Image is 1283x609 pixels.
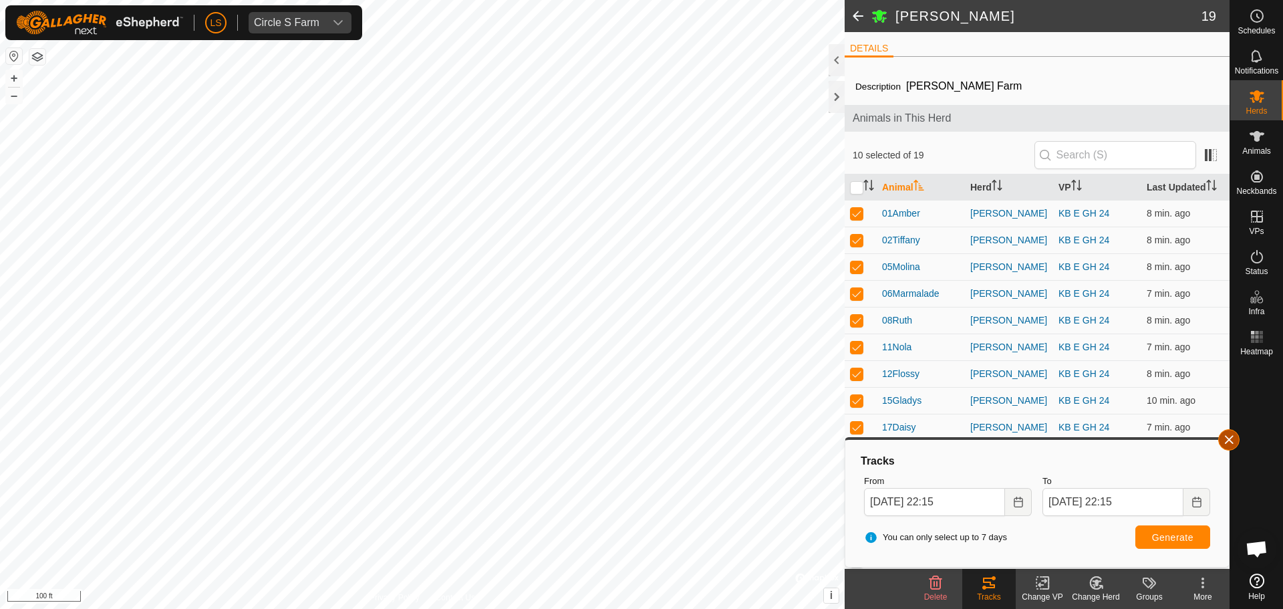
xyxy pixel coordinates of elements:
[882,367,919,381] span: 12Flossy
[859,453,1216,469] div: Tracks
[1071,182,1082,193] p-sorticon: Activate to sort
[1237,529,1277,569] div: Open chat
[882,420,916,435] span: 17Daisy
[970,340,1048,354] div: [PERSON_NAME]
[970,207,1048,221] div: [PERSON_NAME]
[965,174,1053,201] th: Herd
[1230,568,1283,606] a: Help
[1235,67,1278,75] span: Notifications
[1238,27,1275,35] span: Schedules
[863,182,874,193] p-sorticon: Activate to sort
[924,592,948,602] span: Delete
[1206,182,1217,193] p-sorticon: Activate to sort
[325,12,351,33] div: dropdown trigger
[16,11,183,35] img: Gallagher Logo
[1058,395,1109,406] a: KB E GH 24
[1147,288,1190,299] span: Sep 18, 2025, 10:07 PM
[1176,591,1230,603] div: More
[1058,315,1109,326] a: KB E GH 24
[970,314,1048,328] div: [PERSON_NAME]
[864,531,1007,544] span: You can only select up to 7 days
[1242,147,1271,155] span: Animals
[962,591,1016,603] div: Tracks
[992,182,1002,193] p-sorticon: Activate to sort
[913,182,924,193] p-sorticon: Activate to sort
[1058,208,1109,219] a: KB E GH 24
[882,340,911,354] span: 11Nola
[824,588,839,603] button: i
[1147,315,1190,326] span: Sep 18, 2025, 10:06 PM
[877,174,965,201] th: Animal
[436,592,475,604] a: Contact Us
[210,16,221,30] span: LS
[1248,592,1265,600] span: Help
[970,420,1048,435] div: [PERSON_NAME]
[1183,488,1210,516] button: Choose Date
[254,17,319,28] div: Circle S Farm
[1147,368,1190,379] span: Sep 18, 2025, 10:06 PM
[1016,591,1069,603] div: Change VP
[1141,174,1230,201] th: Last Updated
[249,12,325,33] span: Circle S Farm
[970,233,1048,247] div: [PERSON_NAME]
[1246,107,1267,115] span: Herds
[1147,422,1190,433] span: Sep 18, 2025, 10:07 PM
[882,287,940,301] span: 06Marmalade
[1058,261,1109,272] a: KB E GH 24
[370,592,420,604] a: Privacy Policy
[1245,267,1268,275] span: Status
[970,260,1048,274] div: [PERSON_NAME]
[853,110,1222,126] span: Animals in This Herd
[1005,488,1032,516] button: Choose Date
[882,314,912,328] span: 08Ruth
[970,287,1048,301] div: [PERSON_NAME]
[970,394,1048,408] div: [PERSON_NAME]
[901,75,1027,97] span: [PERSON_NAME] Farm
[1248,308,1264,316] span: Infra
[882,260,920,274] span: 05Molina
[6,70,22,86] button: +
[882,233,920,247] span: 02Tiffany
[1042,475,1210,488] label: To
[1240,348,1273,356] span: Heatmap
[830,590,833,601] span: i
[6,48,22,64] button: Reset Map
[1147,235,1190,245] span: Sep 18, 2025, 10:06 PM
[1058,422,1109,433] a: KB E GH 24
[1058,288,1109,299] a: KB E GH 24
[1058,368,1109,379] a: KB E GH 24
[855,82,901,92] label: Description
[1147,261,1190,272] span: Sep 18, 2025, 10:06 PM
[1147,208,1190,219] span: Sep 18, 2025, 10:06 PM
[1201,6,1216,26] span: 19
[882,394,921,408] span: 15Gladys
[1249,227,1264,235] span: VPs
[1058,235,1109,245] a: KB E GH 24
[6,88,22,104] button: –
[895,8,1201,24] h2: [PERSON_NAME]
[29,49,45,65] button: Map Layers
[1236,187,1276,195] span: Neckbands
[845,41,893,57] li: DETAILS
[1147,395,1195,406] span: Sep 18, 2025, 10:04 PM
[1034,141,1196,169] input: Search (S)
[1147,342,1190,352] span: Sep 18, 2025, 10:07 PM
[1058,342,1109,352] a: KB E GH 24
[1152,532,1193,543] span: Generate
[1053,174,1141,201] th: VP
[864,475,1032,488] label: From
[882,207,920,221] span: 01Amber
[970,367,1048,381] div: [PERSON_NAME]
[1135,525,1210,549] button: Generate
[1123,591,1176,603] div: Groups
[853,148,1034,162] span: 10 selected of 19
[1069,591,1123,603] div: Change Herd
